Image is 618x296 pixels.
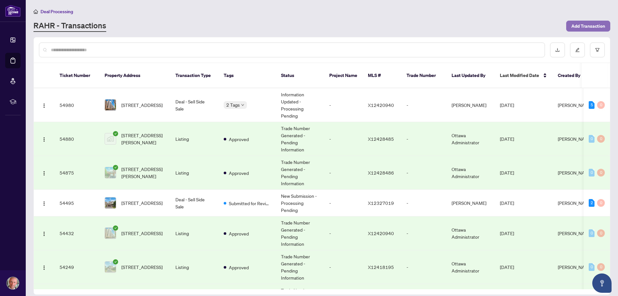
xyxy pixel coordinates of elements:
div: 0 [597,263,605,271]
img: thumbnail-img [105,100,116,110]
span: down [241,103,244,107]
span: X12418195 [368,264,394,270]
button: Logo [39,167,49,178]
span: Last Modified Date [500,72,539,79]
span: [STREET_ADDRESS] [121,101,163,109]
td: 54880 [54,122,99,156]
td: Ottawa Administrator [446,216,495,250]
span: [PERSON_NAME] [558,200,593,206]
img: Logo [42,171,47,176]
span: check-circle [113,225,118,231]
div: 0 [597,199,605,207]
button: edit [570,43,585,57]
span: X12420940 [368,102,394,108]
th: Status [276,63,324,88]
button: Logo [39,134,49,144]
td: Trade Number Generated - Pending Information [276,156,324,190]
td: Trade Number Generated - Pending Information [276,250,324,284]
div: 5 [589,101,595,109]
img: thumbnail-img [105,228,116,239]
span: [DATE] [500,136,514,142]
span: Approved [229,264,249,271]
img: Profile Icon [7,277,19,289]
td: - [401,216,446,250]
div: 0 [597,101,605,109]
div: 0 [589,135,595,143]
th: Ticket Number [54,63,99,88]
td: Listing [170,250,219,284]
td: Ottawa Administrator [446,122,495,156]
span: X12428485 [368,136,394,142]
span: [DATE] [500,170,514,176]
span: [PERSON_NAME] [558,170,593,176]
span: X12420940 [368,230,394,236]
button: Logo [39,228,49,238]
img: thumbnail-img [105,262,116,272]
td: 54249 [54,250,99,284]
span: [PERSON_NAME] [558,230,593,236]
td: - [324,216,363,250]
span: X12327019 [368,200,394,206]
img: thumbnail-img [105,133,116,144]
td: Listing [170,122,219,156]
td: - [401,88,446,122]
span: [DATE] [500,200,514,206]
span: [PERSON_NAME] [558,102,593,108]
td: 54875 [54,156,99,190]
td: - [324,190,363,216]
span: check-circle [113,131,118,136]
img: Logo [42,265,47,270]
button: Logo [39,100,49,110]
div: v 4.0.25 [18,10,32,15]
button: Add Transaction [566,21,610,32]
img: website_grey.svg [10,17,15,22]
td: 54980 [54,88,99,122]
td: Listing [170,156,219,190]
span: edit [575,48,580,52]
span: check-circle [113,259,118,264]
span: [DATE] [500,264,514,270]
span: Approved [229,230,249,237]
div: Domain Overview [24,38,58,42]
span: Approved [229,169,249,177]
div: 0 [597,169,605,177]
span: [STREET_ADDRESS] [121,199,163,206]
td: Deal - Sell Side Sale [170,190,219,216]
span: [STREET_ADDRESS][PERSON_NAME] [121,132,165,146]
img: tab_domain_overview_orange.svg [17,37,23,43]
span: [DATE] [500,230,514,236]
td: Deal - Sell Side Sale [170,88,219,122]
td: Ottawa Administrator [446,156,495,190]
span: filter [595,48,600,52]
button: Open asap [592,273,612,293]
img: Logo [42,231,47,236]
td: 54432 [54,216,99,250]
span: home [33,9,38,14]
div: 2 [589,199,595,207]
th: Last Updated By [446,63,495,88]
span: check-circle [113,165,118,170]
span: download [555,48,560,52]
td: Information Updated - Processing Pending [276,88,324,122]
button: Logo [39,262,49,272]
img: thumbnail-img [105,197,116,208]
td: - [401,156,446,190]
span: [STREET_ADDRESS] [121,263,163,271]
td: [PERSON_NAME] [446,88,495,122]
td: - [324,122,363,156]
td: - [401,122,446,156]
td: - [324,156,363,190]
td: - [324,88,363,122]
span: [STREET_ADDRESS][PERSON_NAME] [121,166,165,180]
div: Domain: [PERSON_NAME][DOMAIN_NAME] [17,17,107,22]
span: Submitted for Review [229,200,271,207]
td: - [401,190,446,216]
div: 0 [589,229,595,237]
td: Ottawa Administrator [446,250,495,284]
img: logo_orange.svg [10,10,15,15]
th: Property Address [99,63,170,88]
td: Listing [170,216,219,250]
th: Created By [553,63,591,88]
td: - [401,250,446,284]
button: Logo [39,198,49,208]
